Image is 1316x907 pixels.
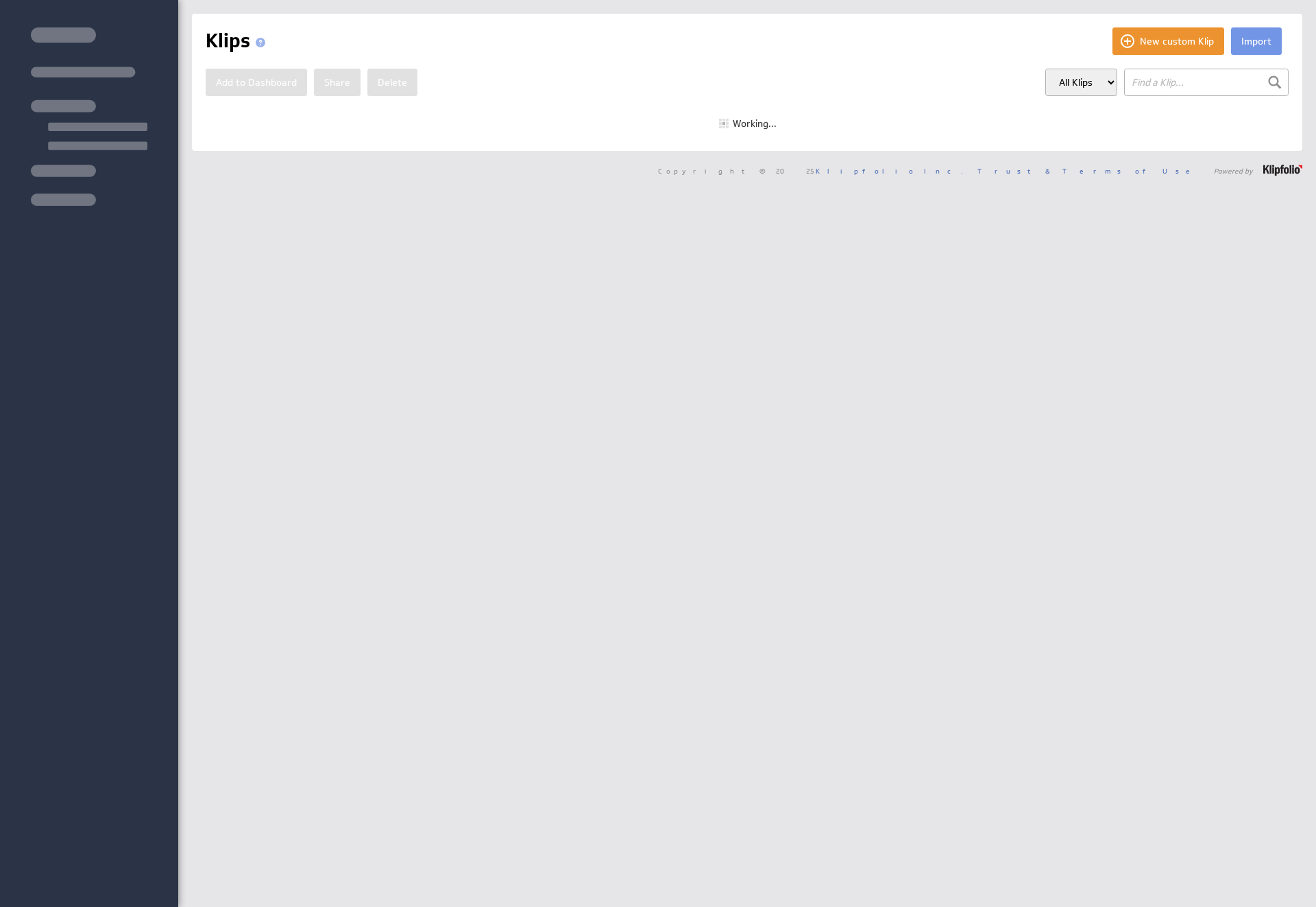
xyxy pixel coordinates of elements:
[816,166,963,176] a: Klipfolio Inc.
[1263,165,1302,176] img: logo-footer.png
[719,119,777,128] div: Working...
[1231,27,1282,55] button: Import
[206,27,271,55] h1: Klips
[367,69,417,96] button: Delete
[31,27,147,206] img: skeleton-sidenav.svg
[206,69,307,96] button: Add to Dashboard
[314,69,361,96] button: Share
[658,167,963,174] span: Copyright © 2025
[1214,167,1253,174] span: Powered by
[1124,69,1289,96] input: Find a Klip...
[1112,27,1224,55] button: New custom Klip
[977,166,1199,176] a: Trust & Terms of Use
